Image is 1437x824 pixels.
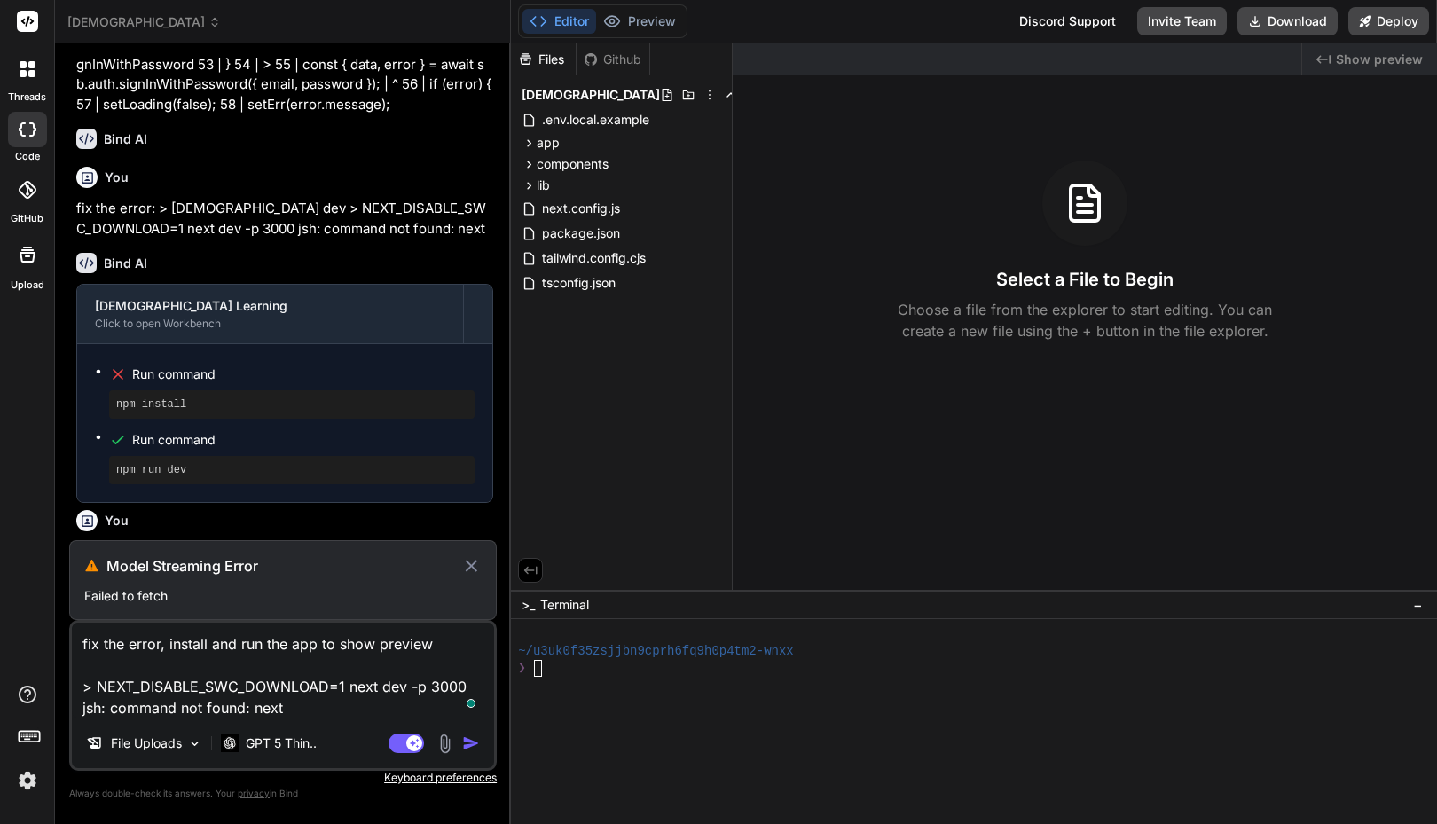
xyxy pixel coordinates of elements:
[95,297,445,315] div: [DEMOGRAPHIC_DATA] Learning
[8,90,46,105] label: threads
[511,51,576,68] div: Files
[522,596,535,614] span: >_
[132,431,475,449] span: Run command
[435,734,455,754] img: attachment
[221,734,239,751] img: GPT 5 Thinking High
[522,86,660,104] span: [DEMOGRAPHIC_DATA]
[106,555,461,577] h3: Model Streaming Error
[1009,7,1127,35] div: Discord Support
[1413,596,1423,614] span: −
[238,788,270,798] span: privacy
[105,169,129,186] h6: You
[540,247,648,269] span: tailwind.config.cjs
[12,765,43,796] img: settings
[540,272,617,294] span: tsconfig.json
[69,771,497,785] p: Keyboard preferences
[116,397,467,412] pre: npm install
[518,660,527,677] span: ❯
[537,177,550,194] span: lib
[577,51,649,68] div: Github
[596,9,683,34] button: Preview
[111,734,182,752] p: File Uploads
[116,463,467,477] pre: npm run dev
[540,109,651,130] span: .env.local.example
[76,199,493,239] p: fix the error: > [DEMOGRAPHIC_DATA] dev > NEXT_DISABLE_SWC_DOWNLOAD=1 next dev -p 3000 jsh: comma...
[105,512,129,530] h6: You
[522,9,596,34] button: Editor
[187,736,202,751] img: Pick Models
[540,198,622,219] span: next.config.js
[1336,51,1423,68] span: Show preview
[1137,7,1227,35] button: Invite Team
[1348,7,1429,35] button: Deploy
[15,149,40,164] label: code
[72,623,494,718] textarea: To enrich screen reader interactions, please activate Accessibility in Grammarly extension settings
[540,223,622,244] span: package.json
[1410,591,1426,619] button: −
[537,155,609,173] span: components
[246,734,317,752] p: GPT 5 Thin..
[11,278,44,293] label: Upload
[518,643,794,660] span: ~/u3uk0f35zsjjbn9cprh6fq9h0p4tm2-wnxx
[537,134,560,152] span: app
[77,285,463,343] button: [DEMOGRAPHIC_DATA] LearningClick to open Workbench
[462,734,480,752] img: icon
[84,587,482,605] p: Failed to fetch
[67,13,221,31] span: [DEMOGRAPHIC_DATA]
[1237,7,1338,35] button: Download
[132,365,475,383] span: Run command
[886,299,1284,341] p: Choose a file from the explorer to start editing. You can create a new file using the + button in...
[95,317,445,331] div: Click to open Workbench
[996,267,1174,292] h3: Select a File to Begin
[104,255,147,272] h6: Bind AI
[104,130,147,148] h6: Bind AI
[540,596,589,614] span: Terminal
[11,211,43,226] label: GitHub
[69,785,497,802] p: Always double-check its answers. Your in Bind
